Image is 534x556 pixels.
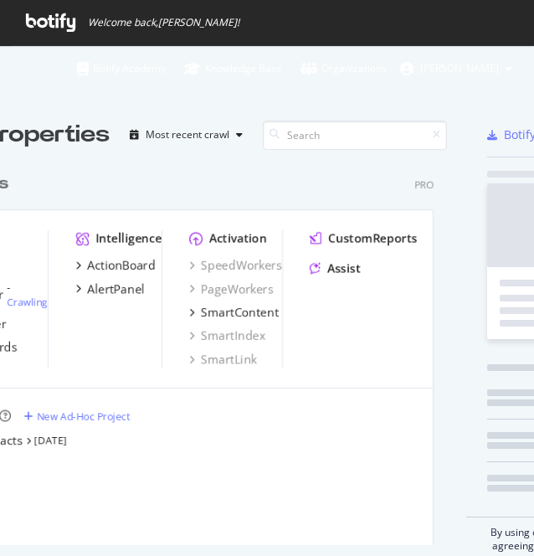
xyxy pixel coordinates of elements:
div: New Ad-Hoc Project [37,409,130,424]
a: Knowledge Base [184,46,282,91]
div: ActionBoard [87,257,156,274]
div: Pro [414,178,434,192]
button: [PERSON_NAME] [387,55,526,82]
button: Most recent crawl [123,121,249,148]
a: SmartIndex [189,327,265,344]
div: AlertPanel [87,281,145,297]
a: Botify Academy [77,46,166,91]
input: Search [263,121,447,150]
a: Crawling [7,295,48,309]
a: Assist [310,260,361,277]
a: SmartLink [189,351,257,368]
a: SpeedWorkers [189,257,282,274]
a: ActionBoard [75,257,156,274]
div: Botify Academy [77,60,166,77]
a: Organizations [300,46,387,91]
a: New Ad-Hoc Project [24,409,130,424]
div: Activation [209,230,267,247]
div: Intelligence [95,230,162,247]
div: Organizations [300,60,387,77]
a: [DATE] [34,433,67,447]
div: Knowledge Base [184,60,282,77]
div: CustomReports [328,230,418,247]
div: - [7,281,48,309]
a: PageWorkers [189,281,274,297]
div: SmartContent [201,304,279,321]
a: CustomReports [310,230,418,247]
a: AlertPanel [75,281,145,297]
div: Most recent crawl [146,130,229,140]
div: Assist [327,260,361,277]
span: Welcome back, [PERSON_NAME] ! [88,16,239,29]
span: Austin Sarles [420,61,499,75]
a: SmartContent [189,304,279,321]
